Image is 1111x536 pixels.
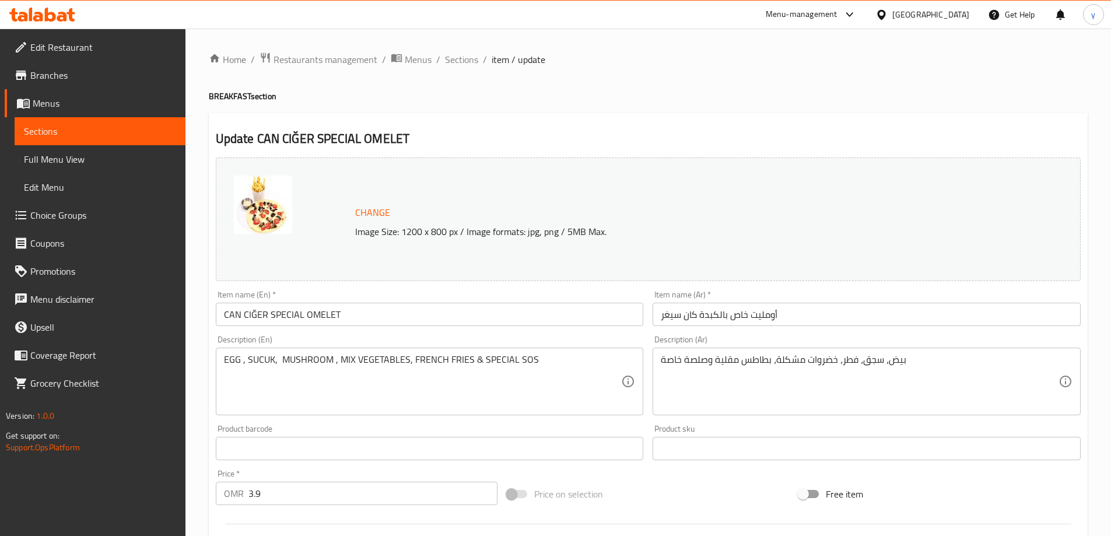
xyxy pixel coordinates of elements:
div: Menu-management [766,8,837,22]
a: Upsell [5,313,185,341]
a: Sections [15,117,185,145]
textarea: بيض، سجق، فطر، خضروات مشكلة، بطاطس مقلية وصلصة خاصة [661,354,1059,409]
a: Choice Groups [5,201,185,229]
li: / [483,52,487,66]
li: / [436,52,440,66]
span: Menu disclaimer [30,292,176,306]
a: Edit Menu [15,173,185,201]
a: Support.OpsPlatform [6,440,80,455]
span: Upsell [30,320,176,334]
span: y [1091,8,1095,21]
button: Change [351,201,395,225]
img: Can_ciger_special_omelett638958742747495961.jpg [234,176,292,234]
input: Enter name En [216,303,644,326]
a: Grocery Checklist [5,369,185,397]
a: Menus [5,89,185,117]
span: Price on selection [534,487,603,501]
a: Sections [445,52,478,66]
input: Please enter product sku [653,437,1081,460]
input: Enter name Ar [653,303,1081,326]
a: Promotions [5,257,185,285]
span: Change [355,204,390,221]
p: Image Size: 1200 x 800 px / Image formats: jpg, png / 5MB Max. [351,225,972,239]
h2: Update CAN CIĞER SPECIAL OMELET [216,130,1081,148]
li: / [251,52,255,66]
span: item / update [492,52,545,66]
a: Home [209,52,246,66]
a: Edit Restaurant [5,33,185,61]
a: Menu disclaimer [5,285,185,313]
span: Grocery Checklist [30,376,176,390]
span: Version: [6,408,34,423]
span: Coverage Report [30,348,176,362]
div: [GEOGRAPHIC_DATA] [892,8,969,21]
p: OMR [224,486,244,500]
a: Coupons [5,229,185,257]
nav: breadcrumb [209,52,1088,67]
span: Promotions [30,264,176,278]
span: Choice Groups [30,208,176,222]
a: Full Menu View [15,145,185,173]
span: Sections [24,124,176,138]
span: Restaurants management [274,52,377,66]
li: / [382,52,386,66]
h4: BREAKFAST section [209,90,1088,102]
a: Branches [5,61,185,89]
span: Edit Restaurant [30,40,176,54]
span: 1.0.0 [36,408,54,423]
span: Free item [826,487,863,501]
span: Full Menu View [24,152,176,166]
span: Coupons [30,236,176,250]
span: Edit Menu [24,180,176,194]
a: Restaurants management [260,52,377,67]
span: Menus [405,52,432,66]
a: Menus [391,52,432,67]
span: Get support on: [6,428,59,443]
input: Please enter price [248,482,498,505]
input: Please enter product barcode [216,437,644,460]
span: Menus [33,96,176,110]
span: Branches [30,68,176,82]
textarea: EGG , SUCUK, MUSHROOM , MIX VEGETABLES, FRENCH FRIES & SPECIAL SOS [224,354,622,409]
a: Coverage Report [5,341,185,369]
